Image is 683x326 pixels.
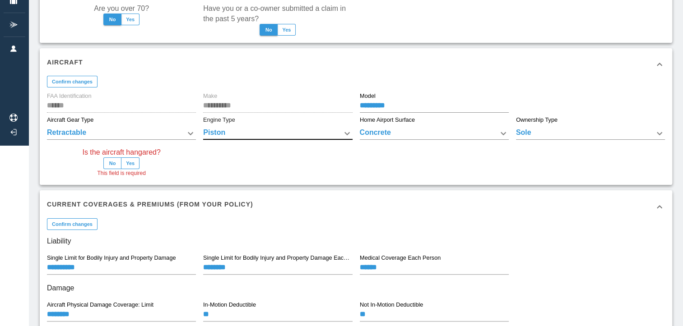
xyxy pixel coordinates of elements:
button: No [260,24,278,36]
button: Yes [121,14,139,25]
button: No [103,157,121,169]
label: Ownership Type [516,116,558,124]
label: Have you or a co-owner submitted a claim in the past 5 years? [203,3,352,24]
div: Concrete [360,127,509,140]
label: Not In-Motion Deductible [360,301,423,309]
h6: Aircraft [47,57,83,67]
button: Confirm changes [47,218,98,230]
label: In-Motion Deductible [203,301,256,309]
button: Confirm changes [47,76,98,87]
label: Make [203,92,217,100]
label: Model [360,92,376,100]
div: Piston [203,127,352,140]
h6: Liability [47,235,665,248]
h6: Current Coverages & Premiums (from your policy) [47,199,253,209]
div: Retractable [47,127,196,140]
div: Sole [516,127,665,140]
h6: Damage [47,282,665,294]
label: Single Limit for Bodily Injury and Property Damage [47,254,176,262]
label: Home Airport Surface [360,116,415,124]
label: Are you over 70? [94,3,149,14]
label: Aircraft Gear Type [47,116,93,124]
button: Yes [121,157,139,169]
button: Yes [277,24,296,36]
label: Medical Coverage Each Person [360,254,441,262]
div: Current Coverages & Premiums (from your policy) [40,190,672,223]
label: FAA Identification [47,92,92,100]
label: Engine Type [203,116,235,124]
label: Single Limit for Bodily Injury and Property Damage Each Passenger [203,254,352,262]
button: No [103,14,121,25]
span: This field is required [97,169,145,178]
div: Aircraft [40,48,672,81]
label: Is the aircraft hangared? [82,147,160,157]
label: Aircraft Physical Damage Coverage: Limit [47,301,153,309]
